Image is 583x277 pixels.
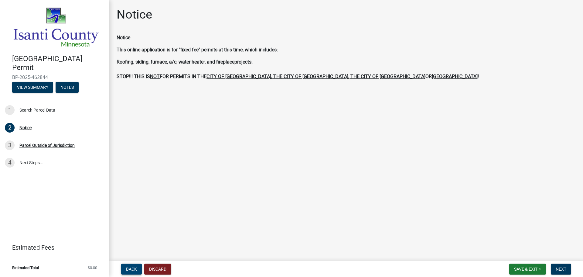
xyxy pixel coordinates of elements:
[19,108,55,112] div: Search Parcel Data
[117,59,479,79] span: projects. STOP!!! THIS IS FOR PERMITS IN THE OR !
[56,82,79,93] button: Notes
[514,267,537,272] span: Save & Exit
[12,74,97,80] span: BP-2025-462844
[117,35,130,40] span: Notice
[144,264,171,275] button: Discard
[117,59,234,65] span: Roofing, siding, furnace, a/c, water heater, and fireplace
[5,140,15,150] div: 3
[5,123,15,133] div: 2
[19,143,75,147] div: Parcel Outside of Jurisdiction
[12,54,104,72] h4: [GEOGRAPHIC_DATA] Permit
[126,267,137,272] span: Back
[509,264,546,275] button: Save & Exit
[5,158,15,168] div: 4
[5,241,100,254] a: Estimated Fees
[56,85,79,90] wm-modal-confirm: Notes
[432,74,478,79] u: [GEOGRAPHIC_DATA]
[19,126,32,130] div: Notice
[12,82,53,93] button: View Summary
[12,266,39,270] span: Estimated Total
[5,105,15,115] div: 1
[117,7,152,22] h1: Notice
[556,267,566,272] span: Next
[117,47,278,53] span: This online application is for "fixed fee" permits at this time, which includes:
[121,264,142,275] button: Back
[12,6,100,48] img: Isanti County, Minnesota
[88,266,97,270] span: $0.00
[551,264,571,275] button: Next
[150,74,160,79] u: NOT
[206,74,425,79] u: CITY OF [GEOGRAPHIC_DATA], THE CITY OF [GEOGRAPHIC_DATA], THE CITY OF [GEOGRAPHIC_DATA]
[12,85,53,90] wm-modal-confirm: Summary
